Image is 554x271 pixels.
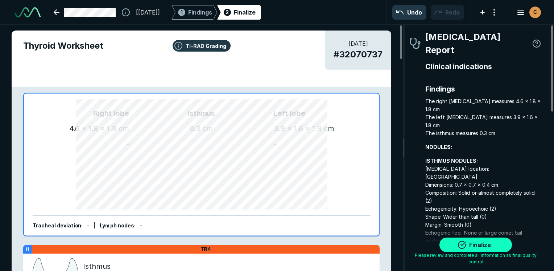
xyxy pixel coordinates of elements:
[274,124,322,133] span: 3.9 x 1.6 x 1.8
[274,138,361,149] div: -
[234,8,256,17] div: Finalize
[431,5,464,20] button: Redo
[226,8,229,16] span: 2
[69,124,117,133] span: 4.6 x 1.8 x 1.8
[26,246,29,252] strong: I1
[217,5,261,20] div: 2Finalize
[202,124,213,133] span: cm
[140,223,142,229] span: -
[425,144,452,150] strong: NODULES:
[425,31,531,57] span: [MEDICAL_DATA] Report
[533,8,537,16] span: C
[12,4,44,20] a: See-Mode Logo
[171,5,217,20] div: 1Findings
[425,157,542,261] span: [MEDICAL_DATA] location: [GEOGRAPHIC_DATA] Dimensions: 0.7 x 0.7 x 0.4 cm Composition: Solid or a...
[274,108,361,119] span: Left lobe
[136,8,160,17] span: [[DATE]]
[33,223,83,229] span: Tracheal deviation :
[41,138,129,149] div: -
[334,39,383,48] span: [DATE]
[529,7,541,18] div: avatar-name
[334,48,383,61] span: # 32070737
[23,39,380,52] span: Thyroid Worksheet
[392,5,426,20] button: Undo
[100,223,136,229] span: Lymph nodes :
[129,108,274,119] span: Isthmus
[87,222,89,230] div: -
[425,61,542,72] span: Clinical indications
[425,97,542,137] span: The right [MEDICAL_DATA] measures 4.6 x 1.8 x 1.8 cm The left [MEDICAL_DATA] measures 3.9 x 1.6 x...
[425,84,542,94] span: Findings
[15,7,41,17] img: See-Mode Logo
[512,5,542,20] button: avatar-name
[94,222,95,230] div: |
[190,124,200,133] span: 0.3
[188,8,212,17] span: Findings
[324,124,334,133] span: cm
[409,252,542,265] span: Please review and complete all information as final quality control
[200,246,211,252] span: TR4
[181,8,183,16] span: 1
[425,158,478,164] strong: ISTHMUS NODULES:
[173,40,231,52] button: TI-RAD Grading
[439,238,512,252] button: Finalize
[41,108,129,119] span: Right lobe
[119,124,129,133] span: cm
